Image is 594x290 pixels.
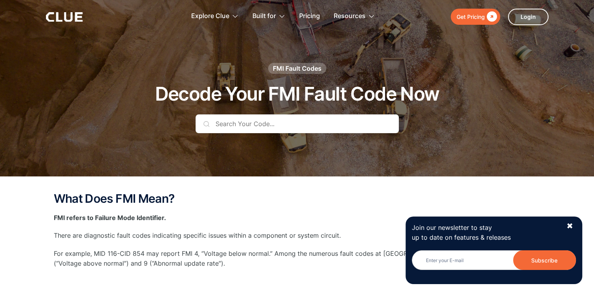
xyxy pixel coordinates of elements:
[567,221,573,231] div: ✖
[334,4,366,29] div: Resources
[457,12,485,22] div: Get Pricing
[54,231,541,240] p: There are diagnostic fault codes indicating specific issues within a component or system circuit.
[191,4,229,29] div: Explore Clue
[54,192,541,205] h2: What Does FMI Mean?
[196,114,399,133] input: Search Your Code...
[485,12,497,22] div: 
[412,250,576,270] input: Enter your E-mail
[54,249,541,268] p: For example, MID 116-CID 854 may report FMI 4, “Voltage below normal.” Among the numerous fault c...
[299,4,320,29] a: Pricing
[334,4,375,29] div: Resources
[508,9,548,25] a: Login
[54,214,166,222] strong: FMI refers to Failure Mode Identifier.
[412,223,559,242] p: Join our newsletter to stay up to date on features & releases
[412,250,576,278] form: Newsletter
[54,276,541,286] p: ‍
[451,9,500,25] a: Get Pricing
[273,64,322,73] div: FMI Fault Codes
[513,250,576,270] input: Subscribe
[191,4,239,29] div: Explore Clue
[155,84,439,105] h1: Decode Your FMI Fault Code Now
[252,4,276,29] div: Built for
[252,4,285,29] div: Built for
